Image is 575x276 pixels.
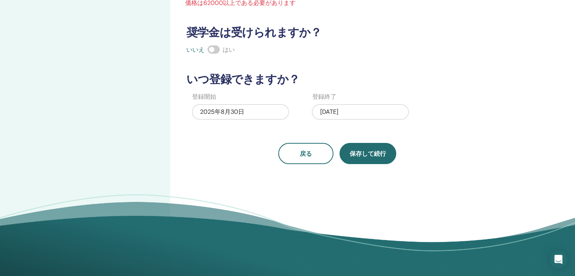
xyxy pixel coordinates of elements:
[200,108,244,116] font: 2025年8月30日
[300,150,312,158] font: 戻る
[339,143,396,164] button: 保存して続行
[278,143,333,164] button: 戻る
[186,25,321,40] font: 奨学金は受けられますか？
[186,46,205,54] font: いいえ
[192,93,216,101] font: 登録開始
[186,72,299,87] font: いつ登録できますか？
[312,93,336,101] font: 登録終了
[549,250,567,268] div: インターコムメッセンジャーを開く
[223,46,235,54] font: はい
[350,150,386,158] font: 保存して続行
[320,108,338,116] font: [DATE]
